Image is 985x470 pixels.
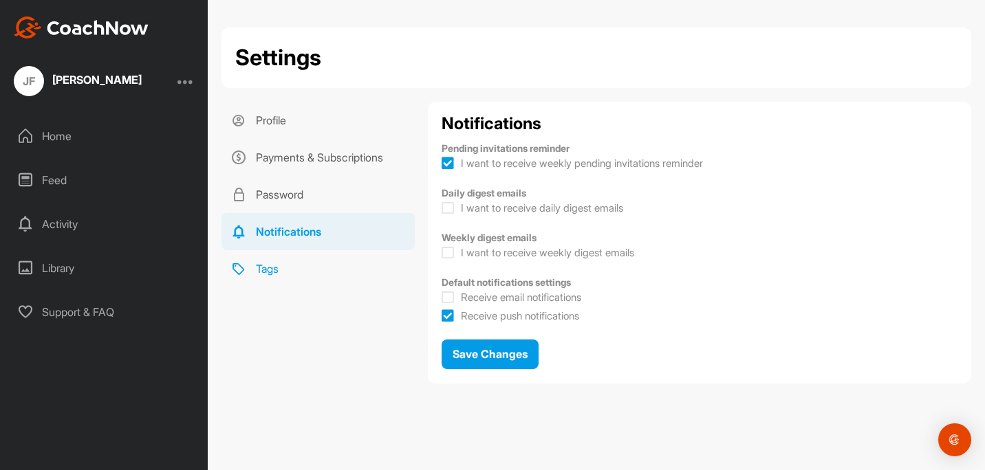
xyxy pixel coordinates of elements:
[14,66,44,96] div: JF
[8,207,202,241] div: Activity
[453,347,528,361] span: Save Changes
[442,339,539,369] button: Save Changes
[221,102,415,139] a: Profile
[938,423,971,456] div: Open Intercom Messenger
[221,250,415,287] a: Tags
[442,290,581,304] label: Receive email notifications
[221,213,415,250] a: Notifications
[442,115,957,132] h2: Notifications
[442,187,957,199] h4: Daily digest emails
[8,251,202,285] div: Library
[235,41,321,74] h2: Settings
[14,16,149,38] img: CoachNow
[442,276,957,289] h4: Default notifications settings
[221,139,415,176] a: Payments & Subscriptions
[442,309,579,323] label: Receive push notifications
[8,163,202,197] div: Feed
[8,295,202,329] div: Support & FAQ
[8,119,202,153] div: Home
[52,74,142,85] div: [PERSON_NAME]
[442,201,623,215] label: I want to receive daily digest emails
[442,232,957,244] h4: Weekly digest emails
[221,176,415,213] a: Password
[442,245,634,260] label: I want to receive weekly digest emails
[442,142,957,155] h4: Pending invitations reminder
[442,156,703,170] label: I want to receive weekly pending invitations reminder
